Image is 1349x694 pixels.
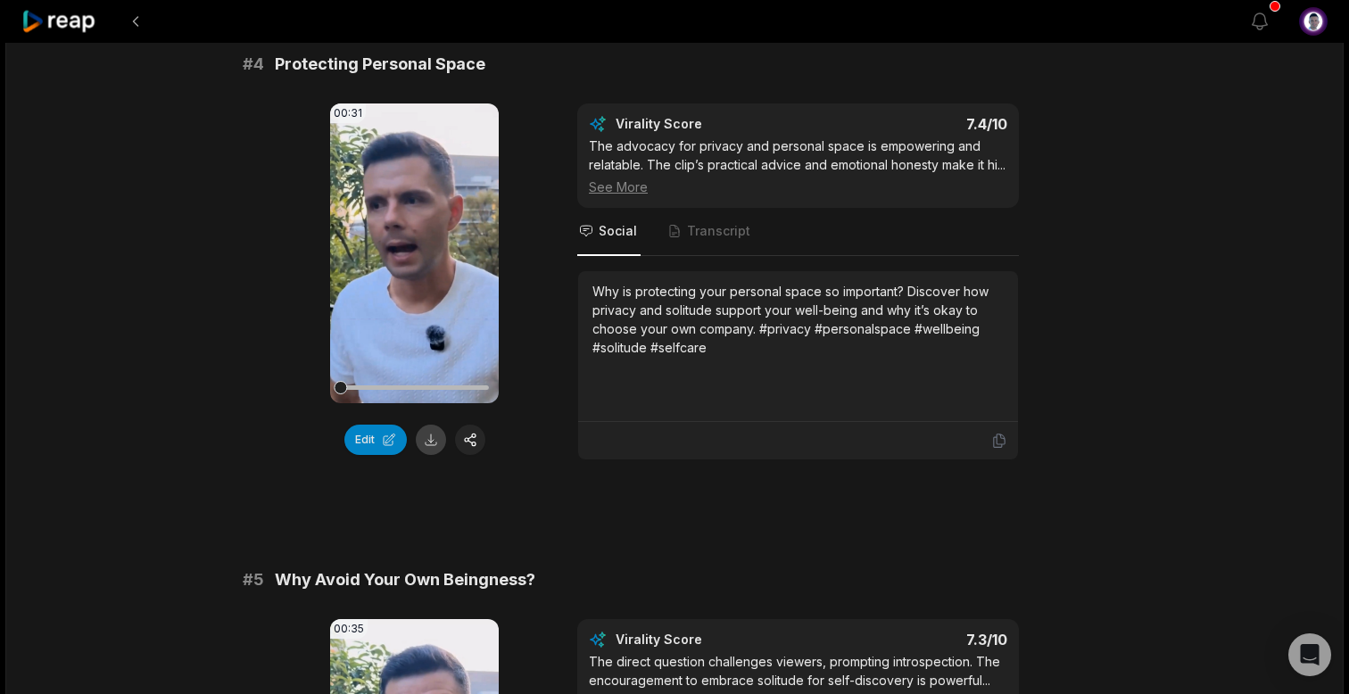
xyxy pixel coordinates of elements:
span: # 4 [243,52,264,77]
div: See More [589,178,1007,196]
span: # 5 [243,567,264,592]
div: Virality Score [616,115,807,133]
nav: Tabs [577,208,1019,256]
span: Transcript [687,222,750,240]
div: Virality Score [616,631,807,649]
span: Why Avoid Your Own Beingness? [275,567,535,592]
span: Social [599,222,637,240]
div: The advocacy for privacy and personal space is empowering and relatable. The clip’s practical adv... [589,136,1007,196]
video: Your browser does not support mp4 format. [330,103,499,403]
div: Open Intercom Messenger [1288,633,1331,676]
span: Protecting Personal Space [275,52,485,77]
div: 7.4 /10 [816,115,1008,133]
div: Why is protecting your personal space so important? Discover how privacy and solitude support you... [592,282,1004,357]
button: Edit [344,425,407,455]
div: 7.3 /10 [816,631,1008,649]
